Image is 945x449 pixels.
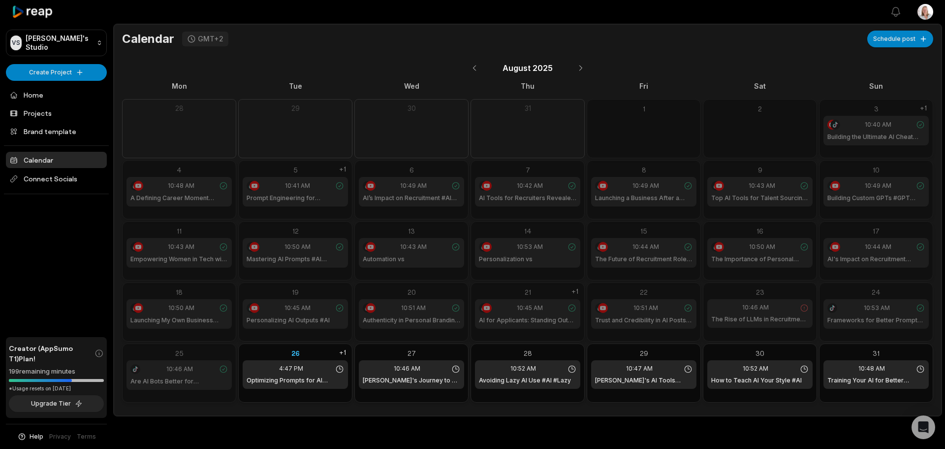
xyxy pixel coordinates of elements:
[6,170,107,188] span: Connect Socials
[166,365,193,374] span: 10:46 AM
[9,385,104,392] div: *Usage resets on [DATE]
[198,35,223,43] div: GMT+2
[827,316,925,325] h1: Frameworks for Better Prompts #AI #prompts
[6,105,107,121] a: Projects
[711,315,809,324] h1: The Rise of LLMs in Recruitment #recruitment #AI #LLM
[126,226,232,236] div: 11
[475,165,580,175] div: 7
[122,81,236,91] div: Mon
[595,255,693,264] h1: The Future of Recruitment Roles #recruitment #AI
[823,348,929,358] div: 31
[479,376,571,385] h1: Avoiding Lazy AI Use #AI #Lazy
[359,165,464,175] div: 6
[827,376,925,385] h1: Training Your AI for Better Results #AI #training
[591,165,696,175] div: 8
[126,348,232,358] div: 25
[475,104,580,113] div: 31
[864,304,890,312] span: 10:53 AM
[865,120,891,129] span: 10:40 AM
[354,81,469,91] div: Wed
[742,303,769,312] span: 10:46 AM
[243,165,348,175] div: 5
[510,364,536,373] span: 10:52 AM
[707,165,813,175] div: 9
[126,165,232,175] div: 4
[130,255,228,264] h1: Empowering Women in Tech with AI #AI #WIT
[827,255,925,264] h1: AI's Impact on Recruitment [DATE] #AI #recruitment
[595,194,693,203] h1: Launching a Business After a Leap #startuip #business
[30,432,43,441] span: Help
[130,377,228,386] h1: Are AI Bots Better for Applications? #AI
[401,304,426,312] span: 10:51 AM
[6,87,107,103] a: Home
[633,304,658,312] span: 10:51 AM
[130,194,228,203] h1: A Defining Career Moment #career
[363,194,460,203] h1: AI’s Impact on Recruitment #AI #recruitment
[591,226,696,236] div: 15
[400,242,427,251] span: 10:43 AM
[823,165,929,175] div: 10
[626,364,653,373] span: 10:47 AM
[471,81,585,91] div: Thu
[6,152,107,168] a: Calendar
[9,343,94,364] span: Creator (AppSumo T1) Plan!
[912,415,935,439] div: Open Intercom Messenger
[591,287,696,297] div: 22
[126,104,232,113] div: 28
[632,181,659,190] span: 10:49 AM
[475,348,580,358] div: 28
[743,364,768,373] span: 10:52 AM
[707,287,813,297] div: 23
[359,287,464,297] div: 20
[823,104,929,114] div: 3
[168,181,194,190] span: 10:48 AM
[517,242,543,251] span: 10:53 AM
[247,316,330,325] h1: Personalizing AI Outputs #AI
[359,104,464,113] div: 30
[479,316,576,325] h1: AI for Applicants: Standing Out #AI #job
[394,364,420,373] span: 10:46 AM
[711,376,802,385] h1: How to Teach AI Your Style #AI
[865,181,891,190] span: 10:49 AM
[363,316,460,325] h1: Authenticity in Personal Branding #personalbrand #authentic
[279,364,303,373] span: 4:47 PM
[823,287,929,297] div: 24
[749,242,775,251] span: 10:50 AM
[238,81,352,91] div: Tue
[243,104,348,113] div: 29
[475,226,580,236] div: 14
[595,376,693,385] h1: [PERSON_NAME]'s AI Tools Cheat Sheet #AI
[517,181,543,190] span: 10:42 AM
[707,104,813,114] div: 2
[827,133,925,141] h1: Building the Ultimate AI Cheat Sheet #AI
[827,194,925,203] h1: Building Custom GPTs #GPT #customGPT
[819,81,933,91] div: Sun
[49,432,71,441] a: Privacy
[711,194,809,203] h1: Top AI Tools for Talent Sourcing #AI #recruitment #sourcing
[243,348,348,358] div: 26
[823,226,929,236] div: 17
[749,181,775,190] span: 10:43 AM
[168,242,194,251] span: 10:43 AM
[126,287,232,297] div: 18
[26,34,93,52] p: [PERSON_NAME]'s Studio
[595,316,693,325] h1: Trust and Credibility in AI Posts #AI #trust
[479,255,533,264] h1: Personalization vs
[77,432,96,441] a: Terms
[9,367,104,377] div: 199 remaining minutes
[17,432,43,441] button: Help
[591,348,696,358] div: 29
[243,226,348,236] div: 12
[284,242,311,251] span: 10:50 AM
[400,181,427,190] span: 10:49 AM
[632,242,659,251] span: 10:44 AM
[587,81,701,91] div: Fri
[247,194,344,203] h1: Prompt Engineering for Recruiters #prompt #AI
[711,255,809,264] h1: The Importance of Personal Brand #brand #personalbrand
[6,123,107,139] a: Brand template
[503,62,553,74] span: August 2025
[359,348,464,358] div: 27
[359,226,464,236] div: 13
[243,287,348,297] div: 19
[168,304,194,312] span: 10:50 AM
